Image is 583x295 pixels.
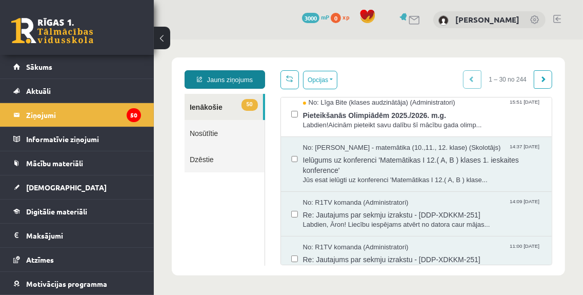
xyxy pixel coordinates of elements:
a: 50Ienākošie [31,54,109,81]
span: Labdien!Aicinām pieteikt savu dalību šī mācību gada olimp... [149,81,388,91]
span: Mācību materiāli [26,159,83,168]
a: Maksājumi [13,224,141,247]
a: Jauns ziņojums [31,31,111,49]
span: No: Līga Bite (klases audzinātāja) (Administratori) [149,58,301,68]
span: No: [PERSON_NAME] - matemātika (10.,11., 12. klase) (Skolotājs) [149,104,347,113]
span: 11:00 [DATE] [356,203,388,211]
a: No: R1TV komanda (Administratori) 11:00 [DATE] Re: Jautajums par sekmju izrakstu - [DDP-XDKKM-251... [149,203,388,235]
span: Jūs esat ielūgti uz konferenci 'Matemātikas I 12.( A, B ) klase... [149,136,388,146]
a: Rīgas 1. Tālmācības vidusskola [11,18,93,44]
span: Digitālie materiāli [26,207,87,216]
a: Atzīmes [13,248,141,271]
a: Digitālie materiāli [13,200,141,223]
a: Sākums [13,55,141,78]
span: No: R1TV komanda (Administratori) [149,159,255,168]
a: Ziņojumi50 [13,103,141,127]
a: 3000 mP [302,13,329,21]
legend: Informatīvie ziņojumi [26,127,141,151]
a: [PERSON_NAME] [455,14,519,25]
span: Labdien, Āron! Liecību iespējams atvērt no datora caur mājas... [149,181,388,190]
a: [DEMOGRAPHIC_DATA] [13,175,141,199]
span: Re: Jautajums par sekmju izrakstu - [DDP-XDKKM-251] [149,168,388,181]
a: Informatīvie ziņojumi [13,127,141,151]
a: Aktuāli [13,79,141,103]
span: Aktuāli [26,86,51,95]
span: 14:09 [DATE] [356,159,388,166]
a: No: Līga Bite (klases audzinātāja) (Administratori) 15:51 [DATE] Pieteikšanās Olimpiādēm 2025./20... [149,58,388,90]
span: Re: Jautajums par sekmju izrakstu - [DDP-XDKKM-251] [149,212,388,225]
a: No: [PERSON_NAME] - matemātika (10.,11., 12. klase) (Skolotājs) 14:37 [DATE] Ielūgums uz konferen... [149,104,388,146]
i: 50 [127,108,141,122]
span: Atzīmes [26,255,54,264]
span: mP [321,13,329,21]
span: 0 [331,13,341,23]
span: Sākums [26,62,52,71]
span: 14:37 [DATE] [356,104,388,111]
span: xp [343,13,349,21]
a: 0 xp [331,13,354,21]
span: No: R1TV komanda (Administratori) [149,203,255,213]
img: Ārons Roderts [438,15,449,26]
legend: Maksājumi [26,224,141,247]
span: 1 – 30 no 244 [328,31,380,49]
span: Pieteikšanās Olimpiādēm 2025./2026. m.g. [149,68,388,81]
span: [DEMOGRAPHIC_DATA] [26,183,107,192]
legend: Ziņojumi [26,103,141,127]
a: Dzēstie [31,107,111,133]
span: 3000 [302,13,319,23]
a: No: R1TV komanda (Administratori) 14:09 [DATE] Re: Jautajums par sekmju izrakstu - [DDP-XDKKM-251... [149,159,388,190]
span: Motivācijas programma [26,279,107,288]
span: Ielūgums uz konferenci 'Matemātikas I 12.( A, B ) klases 1. ieskaites konference' [149,113,388,136]
a: Nosūtītie [31,81,111,107]
a: Mācību materiāli [13,151,141,175]
button: Opcijas [149,31,184,50]
span: 15:51 [DATE] [356,58,388,66]
span: 50 [88,60,104,71]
